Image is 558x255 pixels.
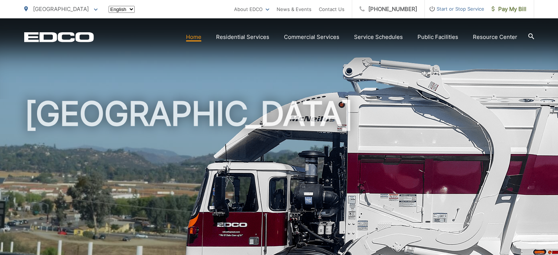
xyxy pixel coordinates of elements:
[284,33,339,41] a: Commercial Services
[234,5,269,14] a: About EDCO
[24,32,94,42] a: EDCD logo. Return to the homepage.
[33,6,89,12] span: [GEOGRAPHIC_DATA]
[473,33,517,41] a: Resource Center
[417,33,458,41] a: Public Facilities
[354,33,403,41] a: Service Schedules
[216,33,269,41] a: Residential Services
[186,33,201,41] a: Home
[319,5,344,14] a: Contact Us
[109,6,135,13] select: Select a language
[492,5,526,14] span: Pay My Bill
[277,5,311,14] a: News & Events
